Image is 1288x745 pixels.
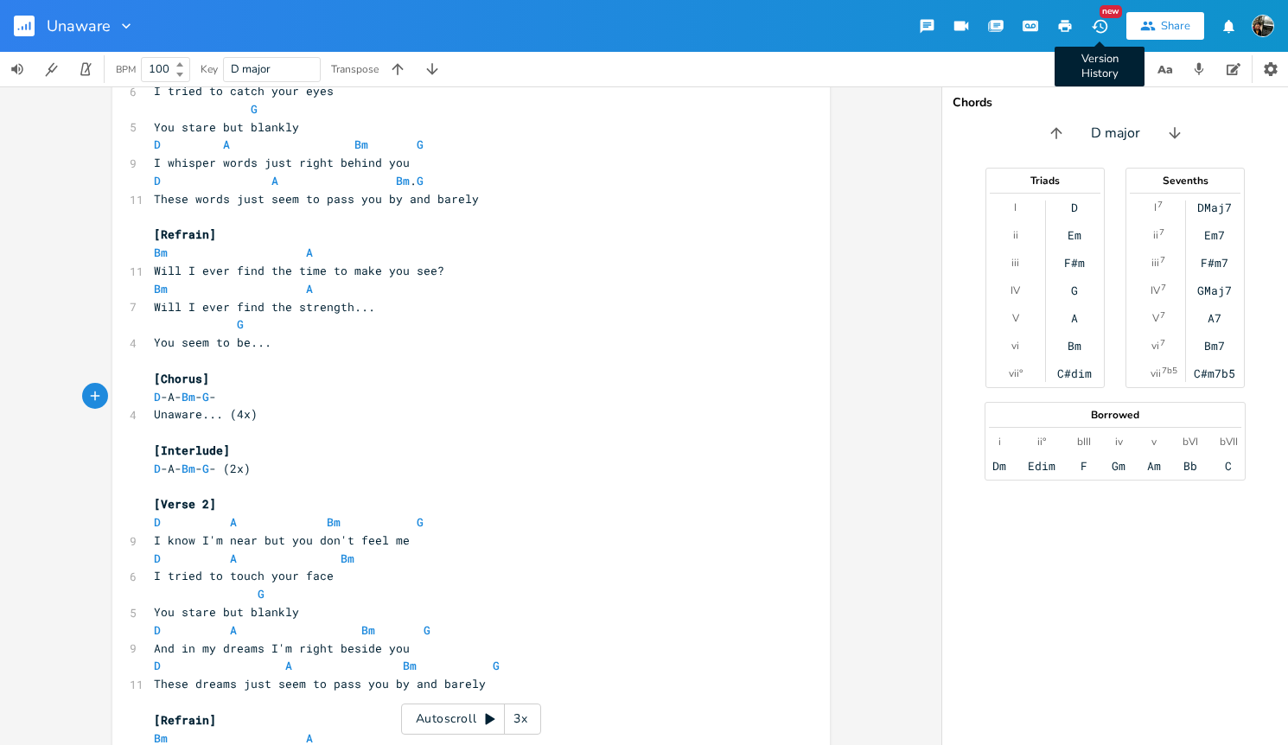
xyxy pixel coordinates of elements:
div: Em [1068,228,1081,242]
span: G [237,316,244,332]
div: Share [1161,18,1190,34]
span: D major [1091,124,1140,143]
div: C#m7b5 [1194,366,1235,380]
div: ii [1153,228,1158,242]
div: A7 [1208,311,1221,325]
sup: 7 [1159,226,1164,239]
span: [Verse 2] [154,496,216,512]
div: GMaj7 [1197,283,1232,297]
sup: 7b5 [1162,364,1177,378]
span: A [230,622,237,638]
span: You stare but blankly [154,119,299,135]
div: DMaj7 [1197,201,1232,214]
div: New [1100,5,1122,18]
div: ii° [1037,435,1046,449]
div: V [1152,311,1159,325]
div: iii [1151,256,1159,270]
span: G [493,658,500,673]
span: G [424,622,430,638]
span: G [417,173,424,188]
div: Bm7 [1204,339,1225,353]
div: Edim [1028,459,1055,473]
div: I [1154,201,1157,214]
span: [Chorus] [154,371,209,386]
sup: 7 [1160,309,1165,322]
span: -A- - - [154,389,216,404]
span: G [258,586,265,602]
span: Bm [327,514,341,530]
span: You stare but blankly [154,604,299,620]
div: Bm [1068,339,1081,353]
span: A [223,137,230,152]
span: G [417,137,424,152]
span: D [154,137,161,152]
div: Am [1147,459,1161,473]
span: D [154,551,161,566]
div: G [1071,283,1078,297]
span: Will I ever find the time to make you see? [154,263,444,278]
sup: 7 [1160,253,1165,267]
span: I tried to catch your eyes [154,83,334,99]
div: v [1151,435,1157,449]
span: G [417,514,424,530]
span: A [306,281,313,296]
div: Key [201,64,218,74]
div: bIII [1077,435,1091,449]
div: vii [1151,366,1161,380]
span: Bm [361,622,375,638]
span: You seem to be... [154,334,271,350]
span: A [285,658,292,673]
span: A [306,245,313,260]
span: I tried to touch your face [154,568,334,583]
span: Bm [182,461,195,476]
span: [Interlude] [154,443,230,458]
div: bVII [1220,435,1238,449]
div: Em7 [1204,228,1225,242]
span: [Refrain] [154,712,216,728]
div: BPM [116,65,136,74]
span: D [154,658,161,673]
span: G [202,461,209,476]
span: -A- - - (2x) [154,461,251,476]
span: . [154,173,424,188]
span: Bm [154,245,168,260]
span: D [154,461,161,476]
span: G [202,389,209,404]
div: 3x [505,704,536,735]
div: Sevenths [1126,175,1244,186]
div: Bb [1183,459,1197,473]
div: V [1012,311,1019,325]
img: Michaell Bilon [1252,15,1274,37]
div: F#m7 [1201,256,1228,270]
div: iii [1011,256,1019,270]
button: Share [1126,12,1204,40]
span: Bm [341,551,354,566]
span: D major [231,61,271,77]
span: Bm [396,173,410,188]
div: C [1225,459,1232,473]
span: Bm [182,389,195,404]
span: And in my dreams I'm right beside you [154,640,410,656]
div: Dm [992,459,1006,473]
span: Bm [154,281,168,296]
div: ii [1013,228,1018,242]
span: These dreams just seem to pass you by and barely [154,676,486,691]
div: Gm [1112,459,1125,473]
span: A [271,173,278,188]
sup: 7 [1157,198,1163,212]
div: vi [1011,339,1019,353]
div: Chords [953,97,1278,109]
div: Transpose [331,64,379,74]
span: These words just seem to pass you by and barely [154,191,479,207]
div: IV [1011,283,1020,297]
span: D [154,173,161,188]
div: Triads [986,175,1104,186]
div: Borrowed [985,410,1245,420]
span: D [154,622,161,638]
div: i [998,435,1001,449]
span: I whisper words just right behind you [154,155,410,170]
div: D [1071,201,1078,214]
div: C#dim [1057,366,1092,380]
span: Will I ever find the strength... [154,299,375,315]
sup: 7 [1160,336,1165,350]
